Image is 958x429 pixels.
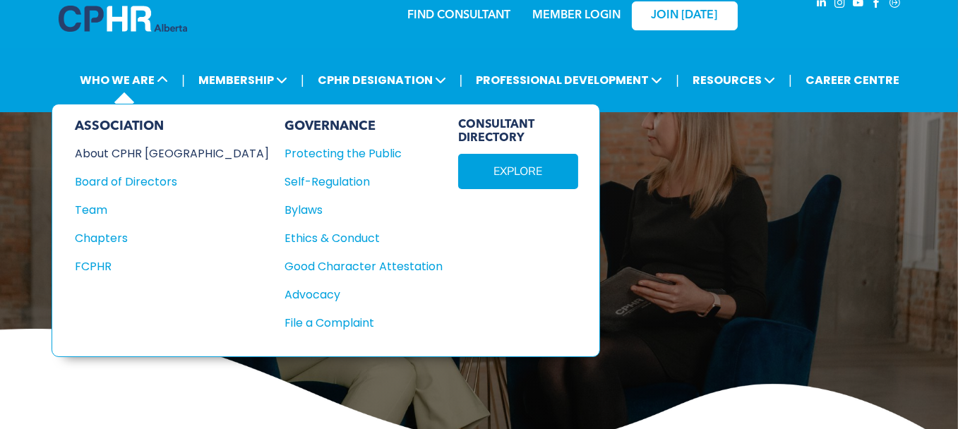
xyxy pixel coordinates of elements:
[285,201,443,219] a: Bylaws
[75,145,250,162] div: About CPHR [GEOGRAPHIC_DATA]
[458,154,578,189] a: EXPLORE
[285,286,427,303] div: Advocacy
[285,145,427,162] div: Protecting the Public
[181,66,185,95] li: |
[285,286,443,303] a: Advocacy
[76,67,172,93] span: WHO WE ARE
[75,173,269,191] a: Board of Directors
[75,229,269,247] a: Chapters
[75,201,269,219] a: Team
[676,66,679,95] li: |
[460,66,463,95] li: |
[285,314,427,332] div: File a Complaint
[285,201,427,219] div: Bylaws
[285,258,427,275] div: Good Character Attestation
[789,66,792,95] li: |
[75,173,250,191] div: Board of Directors
[75,201,250,219] div: Team
[313,67,450,93] span: CPHR DESIGNATION
[688,67,779,93] span: RESOURCES
[408,10,511,21] a: FIND CONSULTANT
[285,173,443,191] a: Self-Regulation
[75,145,269,162] a: About CPHR [GEOGRAPHIC_DATA]
[75,258,250,275] div: FCPHR
[285,258,443,275] a: Good Character Attestation
[285,145,443,162] a: Protecting the Public
[285,229,427,247] div: Ethics & Conduct
[801,67,904,93] a: CAREER CENTRE
[75,229,250,247] div: Chapters
[75,119,269,134] div: ASSOCIATION
[59,6,187,32] img: A blue and white logo for cp alberta
[458,119,578,145] span: CONSULTANT DIRECTORY
[285,229,443,247] a: Ethics & Conduct
[75,258,269,275] a: FCPHR
[652,9,718,23] span: JOIN [DATE]
[532,10,621,21] a: MEMBER LOGIN
[285,119,443,134] div: GOVERNANCE
[194,67,292,93] span: MEMBERSHIP
[285,173,427,191] div: Self-Regulation
[632,1,738,30] a: JOIN [DATE]
[285,314,443,332] a: File a Complaint
[301,66,304,95] li: |
[472,67,666,93] span: PROFESSIONAL DEVELOPMENT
